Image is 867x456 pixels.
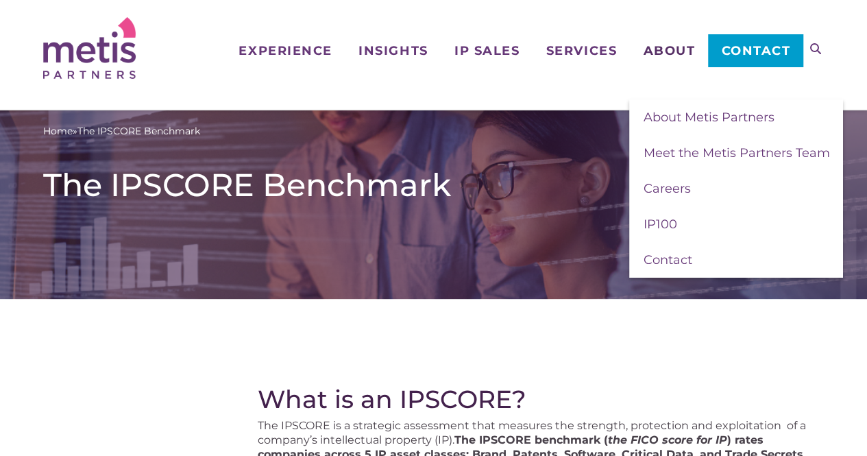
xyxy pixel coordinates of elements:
span: Careers [643,181,690,196]
em: the FICO score for IP [608,433,727,446]
h1: The IPSCORE Benchmark [43,166,824,204]
span: Services [546,45,617,57]
img: Metis Partners [43,17,136,79]
span: About [643,45,695,57]
span: Experience [239,45,332,57]
span: » [43,124,200,139]
a: Home [43,124,73,139]
a: About Metis Partners [629,99,843,135]
span: IP Sales [454,45,520,57]
span: IP100 [643,217,676,232]
a: Contact [629,242,843,278]
a: IP100 [629,206,843,242]
a: Meet the Metis Partners Team [629,135,843,171]
span: Meet the Metis Partners Team [643,145,829,160]
a: Careers [629,171,843,206]
span: About Metis Partners [643,110,774,125]
span: Contact [722,45,791,57]
h2: What is an IPSCORE? [258,385,824,413]
a: Contact [708,34,803,67]
span: Contact [643,252,692,267]
span: The IPSCORE Benchmark [77,124,200,139]
span: Insights [358,45,428,57]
